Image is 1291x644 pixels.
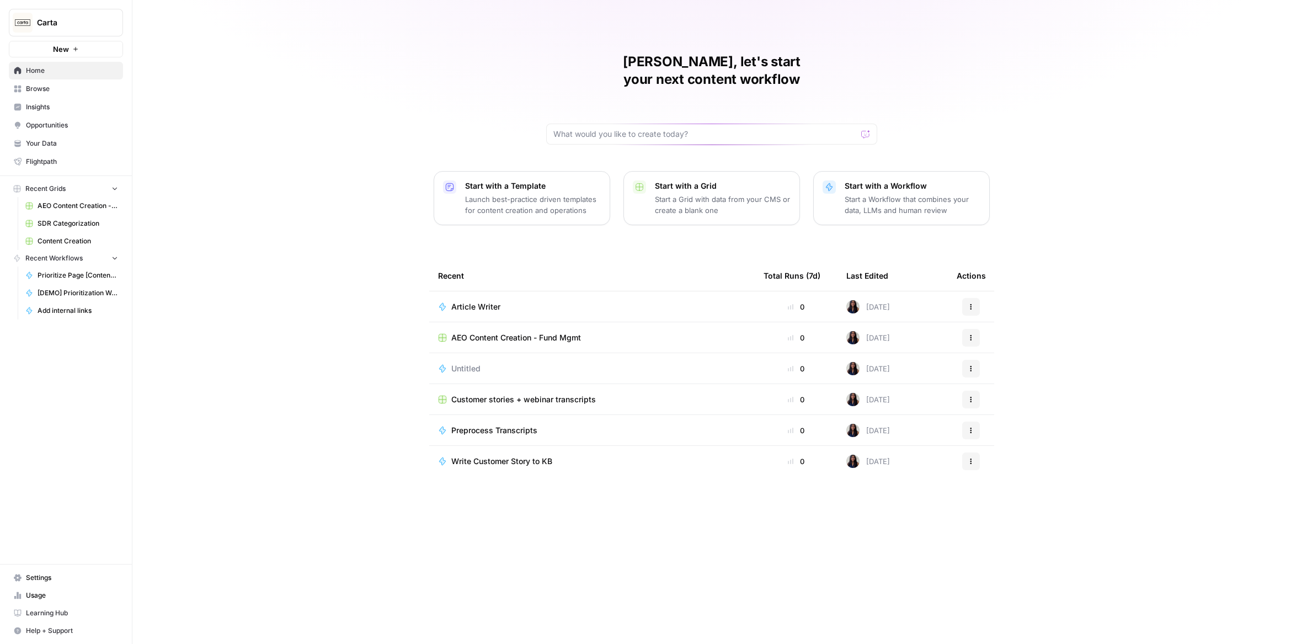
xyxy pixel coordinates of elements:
[813,171,990,225] button: Start with a WorkflowStart a Workflow that combines your data, LLMs and human review
[37,17,104,28] span: Carta
[764,425,829,436] div: 0
[9,62,123,79] a: Home
[9,604,123,622] a: Learning Hub
[9,622,123,640] button: Help + Support
[26,608,118,618] span: Learning Hub
[26,66,118,76] span: Home
[764,456,829,467] div: 0
[846,300,860,313] img: rox323kbkgutb4wcij4krxobkpon
[438,456,746,467] a: Write Customer Story to KB
[26,157,118,167] span: Flightpath
[38,201,118,211] span: AEO Content Creation - Fund Mgmt
[20,215,123,232] a: SDR Categorization
[451,363,481,374] span: Untitled
[764,363,829,374] div: 0
[438,394,746,405] a: Customer stories + webinar transcripts
[38,270,118,280] span: Prioritize Page [Content Refresh]
[846,300,890,313] div: [DATE]
[846,455,860,468] img: rox323kbkgutb4wcij4krxobkpon
[623,171,800,225] button: Start with a GridStart a Grid with data from your CMS or create a blank one
[846,424,890,437] div: [DATE]
[20,284,123,302] a: [DEMO] Prioritization Workflow for creation
[26,139,118,148] span: Your Data
[465,194,601,216] p: Launch best-practice driven templates for content creation and operations
[9,180,123,197] button: Recent Grids
[438,363,746,374] a: Untitled
[25,184,66,194] span: Recent Grids
[846,331,890,344] div: [DATE]
[26,626,118,636] span: Help + Support
[9,9,123,36] button: Workspace: Carta
[438,332,746,343] a: AEO Content Creation - Fund Mgmt
[9,587,123,604] a: Usage
[26,573,118,583] span: Settings
[553,129,857,140] input: What would you like to create today?
[764,301,829,312] div: 0
[20,197,123,215] a: AEO Content Creation - Fund Mgmt
[845,194,980,216] p: Start a Workflow that combines your data, LLMs and human review
[13,13,33,33] img: Carta Logo
[845,180,980,191] p: Start with a Workflow
[38,288,118,298] span: [DEMO] Prioritization Workflow for creation
[764,260,820,291] div: Total Runs (7d)
[438,260,746,291] div: Recent
[20,302,123,320] a: Add internal links
[20,267,123,284] a: Prioritize Page [Content Refresh]
[465,180,601,191] p: Start with a Template
[9,569,123,587] a: Settings
[25,253,83,263] span: Recent Workflows
[846,393,860,406] img: rox323kbkgutb4wcij4krxobkpon
[846,455,890,468] div: [DATE]
[9,116,123,134] a: Opportunities
[9,41,123,57] button: New
[26,590,118,600] span: Usage
[20,232,123,250] a: Content Creation
[451,394,596,405] span: Customer stories + webinar transcripts
[846,260,888,291] div: Last Edited
[764,394,829,405] div: 0
[53,44,69,55] span: New
[846,362,860,375] img: rox323kbkgutb4wcij4krxobkpon
[9,135,123,152] a: Your Data
[546,53,877,88] h1: [PERSON_NAME], let's start your next content workflow
[26,120,118,130] span: Opportunities
[9,250,123,267] button: Recent Workflows
[9,98,123,116] a: Insights
[451,425,537,436] span: Preprocess Transcripts
[846,362,890,375] div: [DATE]
[38,306,118,316] span: Add internal links
[26,84,118,94] span: Browse
[434,171,610,225] button: Start with a TemplateLaunch best-practice driven templates for content creation and operations
[438,425,746,436] a: Preprocess Transcripts
[38,219,118,228] span: SDR Categorization
[9,80,123,98] a: Browse
[9,153,123,171] a: Flightpath
[764,332,829,343] div: 0
[846,331,860,344] img: rox323kbkgutb4wcij4krxobkpon
[26,102,118,112] span: Insights
[846,393,890,406] div: [DATE]
[451,332,581,343] span: AEO Content Creation - Fund Mgmt
[451,456,552,467] span: Write Customer Story to KB
[655,194,791,216] p: Start a Grid with data from your CMS or create a blank one
[957,260,986,291] div: Actions
[38,236,118,246] span: Content Creation
[846,424,860,437] img: rox323kbkgutb4wcij4krxobkpon
[655,180,791,191] p: Start with a Grid
[438,301,746,312] a: Article Writer
[451,301,500,312] span: Article Writer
